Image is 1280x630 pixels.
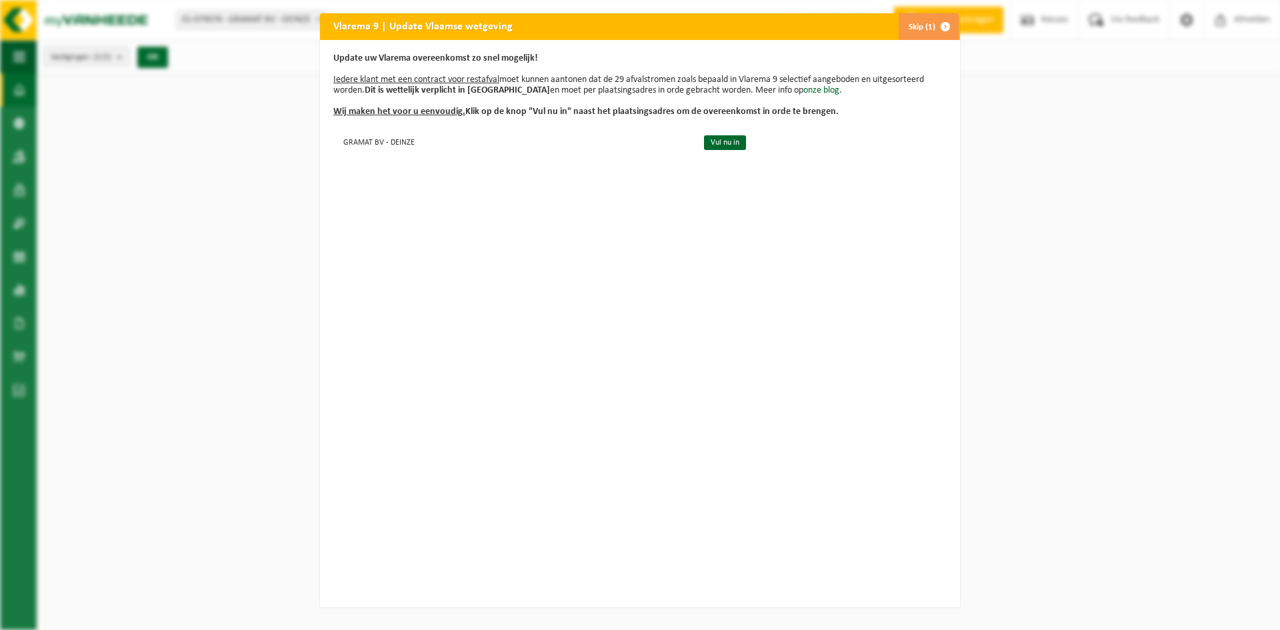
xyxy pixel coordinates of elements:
[803,85,842,95] a: onze blog.
[333,75,499,85] u: Iedere klant met een contract voor restafval
[333,53,538,63] b: Update uw Vlarema overeenkomst zo snel mogelijk!
[704,135,746,150] a: Vul nu in
[365,85,550,95] b: Dit is wettelijk verplicht in [GEOGRAPHIC_DATA]
[333,107,839,117] b: Klik op de knop "Vul nu in" naast het plaatsingsadres om de overeenkomst in orde te brengen.
[333,107,465,117] u: Wij maken het voor u eenvoudig.
[333,53,947,117] p: moet kunnen aantonen dat de 29 afvalstromen zoals bepaald in Vlarema 9 selectief aangeboden en ui...
[320,13,526,39] h2: Vlarema 9 | Update Vlaamse wetgeving
[898,13,959,40] button: Skip (1)
[333,131,693,153] td: GRAMAT BV - DEINZE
